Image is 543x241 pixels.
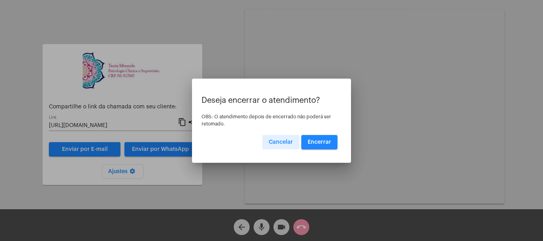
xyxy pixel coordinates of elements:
[301,135,337,149] button: Encerrar
[202,114,331,126] span: OBS: O atendimento depois de encerrado não poderá ser retomado.
[262,135,299,149] button: Cancelar
[269,139,293,145] span: Cancelar
[308,139,331,145] span: Encerrar
[202,96,341,105] p: Deseja encerrar o atendimento?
